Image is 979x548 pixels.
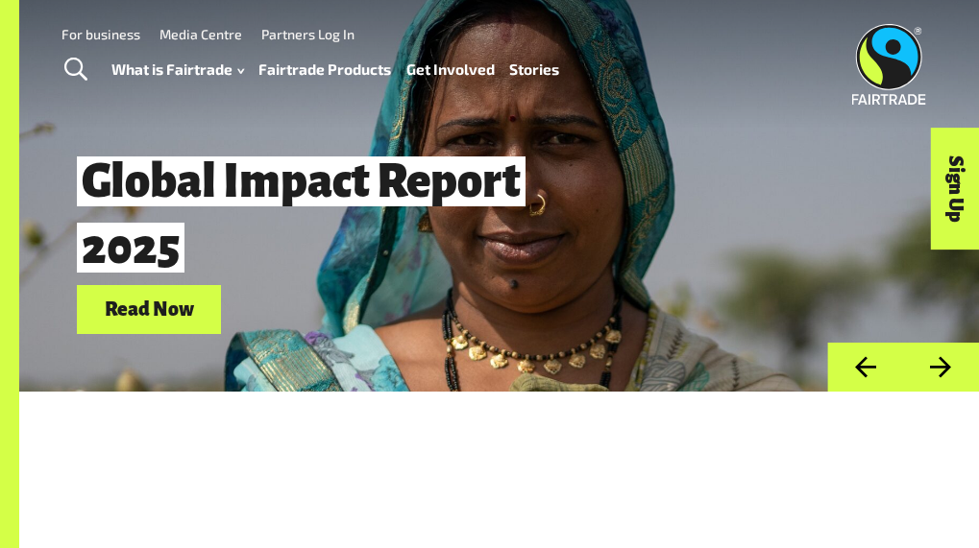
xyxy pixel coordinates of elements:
[903,343,979,392] button: Next
[827,343,903,392] button: Previous
[159,26,242,42] a: Media Centre
[52,46,99,94] a: Toggle Search
[509,57,559,83] a: Stories
[851,24,925,105] img: Fairtrade Australia New Zealand logo
[258,57,391,83] a: Fairtrade Products
[77,285,221,334] a: Read Now
[77,156,526,272] span: Global Impact Report 2025
[111,57,244,83] a: What is Fairtrade
[61,26,140,42] a: For business
[261,26,355,42] a: Partners Log In
[406,57,495,83] a: Get Involved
